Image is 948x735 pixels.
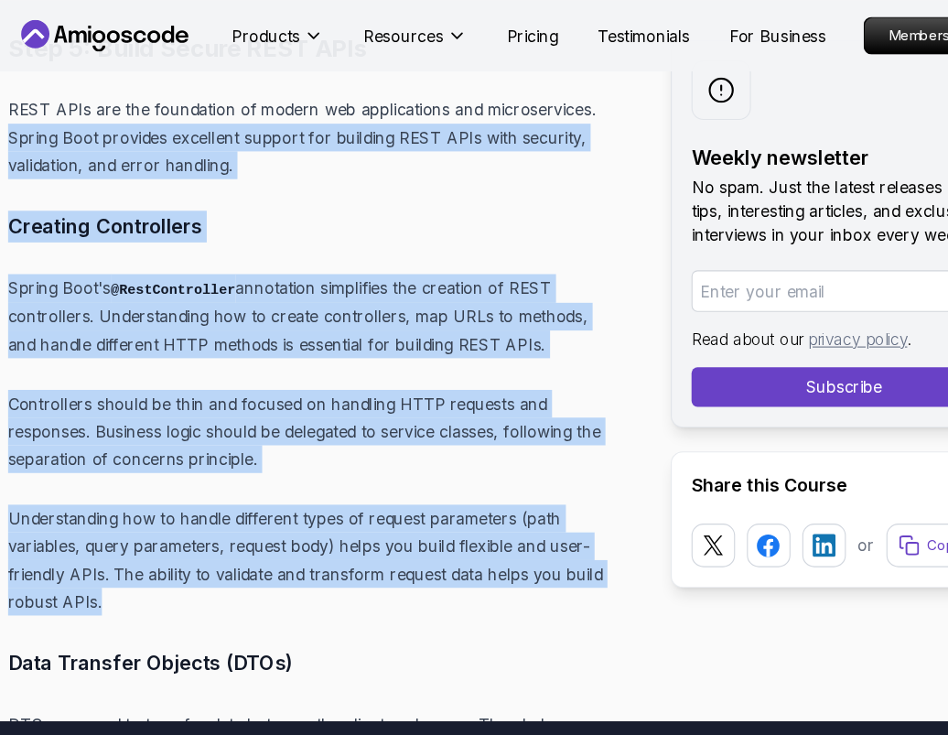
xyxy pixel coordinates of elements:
[640,133,921,158] h2: Weekly newsletter
[857,495,914,513] p: Copy link
[820,484,926,524] button: Copy link
[214,22,277,44] p: Products
[640,250,921,288] input: Enter your email
[336,22,432,59] button: Resources
[7,467,567,569] p: Understanding how to handle different types of request parameters (path variables, query paramete...
[7,89,567,166] p: REST APIs are the foundation of modern web applications and microservices. Spring Boot provides e...
[7,195,567,224] h3: Creating Controllers
[828,686,934,717] button: Accept cookies
[640,303,921,325] p: Read about our .
[640,437,921,462] h2: Share this Course
[553,22,638,44] a: Testimonials
[7,361,567,438] p: Controllers should be thin and focused on handling HTTP requests and responses. Business logic sh...
[7,254,567,331] p: Spring Boot's annotation simplifies the creation of REST controllers. Understanding how to create...
[102,261,218,276] code: @RestController
[748,305,839,323] a: privacy policy
[800,16,932,49] p: Members Area
[640,340,921,376] button: Subscribe
[336,22,410,44] p: Resources
[214,22,299,59] button: Products
[674,22,764,44] a: For Business
[793,493,809,515] p: or
[640,162,921,228] p: No spam. Just the latest releases and tips, interesting articles, and exclusive interviews in you...
[7,599,567,628] h3: Data Transfer Objects (DTOs)
[799,16,933,50] a: Members Area
[469,22,516,44] a: Pricing
[14,681,801,721] div: This website uses cookies to enhance the user experience.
